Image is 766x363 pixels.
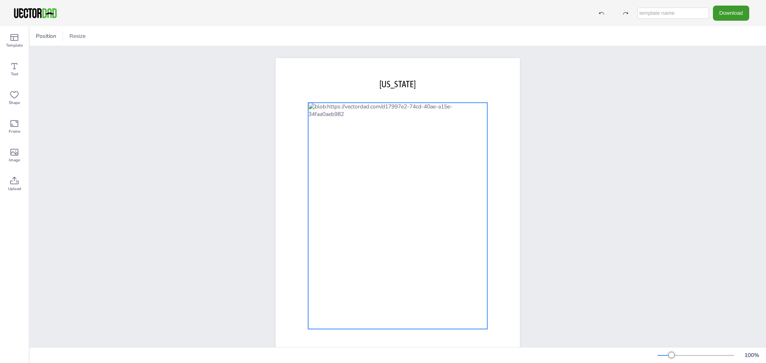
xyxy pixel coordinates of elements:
span: Upload [8,186,21,192]
span: [US_STATE] [379,79,416,89]
span: Template [6,42,23,49]
span: Shape [9,100,20,106]
button: Download [713,6,749,20]
span: Frame [9,128,20,135]
img: VectorDad-1.png [13,7,58,19]
span: Position [34,32,58,40]
input: template name [638,8,709,19]
button: Resize [66,30,89,43]
div: 100 % [742,351,761,359]
span: Image [9,157,20,163]
span: Text [11,71,18,77]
